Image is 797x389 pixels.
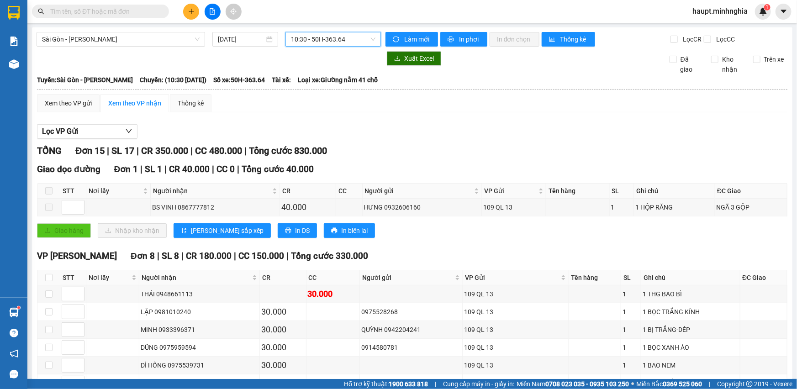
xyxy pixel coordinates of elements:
td: 109 QL 13 [463,339,569,357]
strong: 1900 633 818 [389,380,428,388]
button: In đơn chọn [490,32,539,47]
span: | [709,379,710,389]
th: ĐC Giao [740,270,787,285]
span: | [181,251,184,261]
div: QUỲNH 0942204241 [361,325,460,335]
img: solution-icon [9,37,19,46]
span: 1 [765,4,769,11]
div: THÁI 0948661113 [141,289,258,299]
span: plus [188,8,195,15]
span: Tài xế: [272,75,291,85]
span: TỔNG [37,145,62,156]
td: 109 QL 13 [463,285,569,303]
span: Đơn 8 [131,251,155,261]
span: VP Gửi [465,273,559,283]
div: 1 [623,378,639,388]
div: 0396422920 [361,378,460,388]
div: 1 THG BAO BÌ [643,289,738,299]
div: Thống kê [178,98,204,108]
button: printerIn DS [278,223,317,238]
span: printer [448,36,455,43]
span: printer [331,227,338,235]
span: | [234,251,236,261]
div: 109 QL 13 [464,342,567,352]
img: warehouse-icon [9,308,19,317]
div: 1 BỊ TRẮNG-DÉP [643,325,738,335]
span: copyright [746,381,753,387]
div: 40.000 [281,201,334,214]
span: CR 350.000 [141,145,188,156]
div: Xem theo VP gửi [45,98,92,108]
div: BS VINH 0867777812 [152,202,278,212]
span: CR 40.000 [169,164,210,174]
div: 109 QL 13 [464,325,567,335]
span: ⚪️ [631,382,634,386]
span: | [107,145,109,156]
span: | [164,164,167,174]
div: HƯNG 0932606160 [364,202,480,212]
div: 1 [623,325,639,335]
th: SL [621,270,641,285]
span: SL 1 [145,164,162,174]
span: Nơi lấy [89,186,141,196]
span: bar-chart [549,36,557,43]
div: 1 [623,342,639,352]
td: 109 QL 13 [482,199,546,216]
th: CC [306,270,360,285]
span: | [244,145,247,156]
sup: 1 [764,4,771,11]
button: downloadXuất Excel [387,51,441,66]
div: 1 [611,202,633,212]
div: 109 QL 13 [464,378,567,388]
span: notification [10,349,18,358]
div: 0975528268 [361,307,460,317]
span: Đơn 1 [114,164,138,174]
span: Tổng cước 830.000 [249,145,327,156]
span: Trên xe [760,54,788,64]
div: 1 [623,360,639,370]
td: 109 QL 13 [463,303,569,321]
button: printerIn phơi [440,32,487,47]
div: 1 BAO NEM [643,360,738,370]
button: caret-down [776,4,792,20]
span: Người gửi [362,273,453,283]
button: Lọc VP Gửi [37,124,137,139]
span: file-add [209,8,216,15]
span: question-circle [10,329,18,337]
span: | [137,145,139,156]
span: Người nhận [153,186,270,196]
span: message [10,370,18,378]
span: Tổng cước 330.000 [291,251,368,261]
div: 1 BỌC TRẮNG MP [643,378,738,388]
span: aim [230,8,237,15]
span: Lọc VP Gửi [42,126,78,137]
div: DÌ HỒNG 0975539731 [141,360,258,370]
div: 30.000 [261,359,305,372]
span: Số xe: 50H-363.64 [213,75,265,85]
span: Chuyến: (10:30 [DATE]) [140,75,206,85]
span: Sài Gòn - Phan Rí [42,32,200,46]
th: ĐC Giao [715,184,787,199]
button: aim [226,4,242,20]
span: | [286,251,289,261]
sup: 1 [17,306,20,309]
span: VP [PERSON_NAME] [37,251,117,261]
span: [PERSON_NAME] sắp xếp [191,226,264,236]
span: | [140,164,143,174]
span: Giao dọc đường [37,164,100,174]
input: Tìm tên, số ĐT hoặc mã đơn [50,6,158,16]
span: SL 17 [111,145,134,156]
div: LẬP 0981010240 [141,307,258,317]
div: 0914580781 [361,342,460,352]
span: | [212,164,214,174]
span: VP Gửi [484,186,537,196]
span: Đơn 15 [75,145,105,156]
span: CR 180.000 [186,251,232,261]
span: CC 0 [216,164,235,174]
span: Làm mới [404,34,431,44]
span: | [435,379,436,389]
button: syncLàm mới [385,32,438,47]
div: 1 HỘP RĂNG [635,202,713,212]
div: 109 QL 13 [464,307,567,317]
span: In biên lai [341,226,368,236]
